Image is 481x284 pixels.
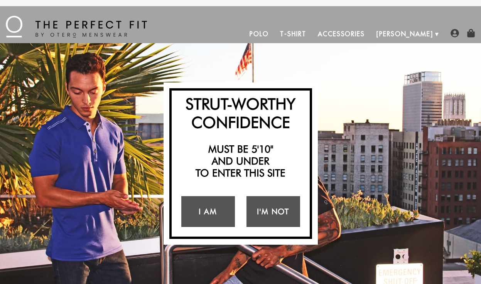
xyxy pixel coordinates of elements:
img: The Perfect Fit - by Otero Menswear - Logo [6,16,147,37]
a: Polo [244,25,275,43]
a: [PERSON_NAME] [371,25,439,43]
img: user-account-icon.png [451,29,459,37]
h2: Strut-Worthy Confidence [176,94,306,131]
a: I Am [181,196,235,227]
a: I'm Not [246,196,300,227]
img: shopping-bag-icon.png [467,29,475,37]
a: Accessories [312,25,371,43]
a: T-Shirt [274,25,312,43]
h2: Must be 5'10" and under to enter this site [176,143,306,179]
